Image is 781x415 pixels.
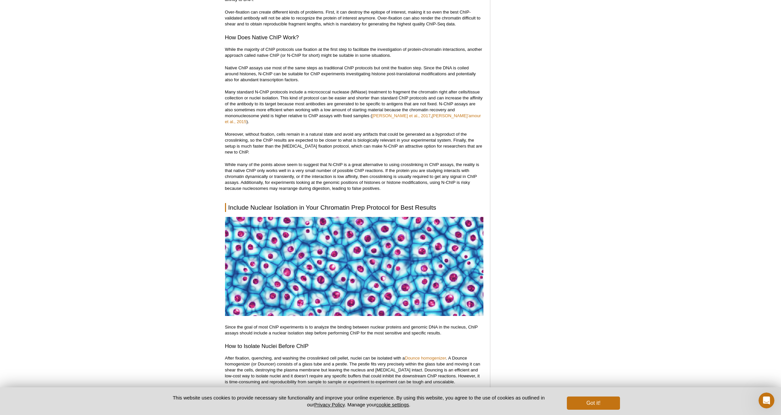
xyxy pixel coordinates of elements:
a: [PERSON_NAME] et al., 2017 [372,113,431,118]
p: Since the goal of most ChIP experiments is to analyze the binding between nuclear proteins and ge... [225,324,483,336]
iframe: Intercom live chat [759,393,774,408]
h2: Include Nuclear Isolation in Your Chromatin Prep Protocol for Best Results [225,203,483,212]
p: Native ChIP assays use most of the same steps as traditional ChIP protocols but omit the fixation... [225,65,483,83]
p: Over-fixation can create different kinds of problems. First, it can destroy the epitope of intere... [225,9,483,27]
h3: How to Isolate Nuclei Before ChIP [225,342,483,350]
p: While many of the points above seem to suggest that N-ChIP is a great alternative to using crossl... [225,162,483,191]
p: Many standard N-ChIP protocols include a micrococcal nuclease (MNase) treatment to fragment the c... [225,89,483,125]
img: Nuclear Isolation [225,217,483,316]
p: Moreover, without fixation, cells remain in a natural state and avoid any artifacts that could be... [225,131,483,155]
button: cookie settings [376,402,409,407]
a: Privacy Policy [314,402,344,407]
p: This website uses cookies to provide necessary site functionality and improve your online experie... [161,394,556,408]
p: After fixation, quenching, and washing the crosslinked cell pellet, nuclei can be isolated with a... [225,355,483,385]
p: While the majority of ChIP protocols use fixation at the first step to facilitate the investigati... [225,47,483,58]
a: Dounce homogenizer [405,356,446,361]
h3: How Does Native ChIP Work? [225,34,483,42]
button: Got it! [567,397,620,410]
